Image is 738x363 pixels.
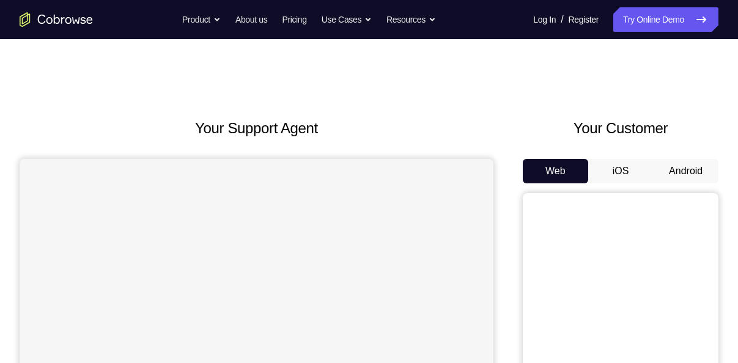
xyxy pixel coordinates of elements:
a: Go to the home page [20,12,93,27]
a: Try Online Demo [613,7,718,32]
h2: Your Customer [523,117,718,139]
button: iOS [588,159,654,183]
a: Log In [533,7,556,32]
a: Pricing [282,7,306,32]
h2: Your Support Agent [20,117,493,139]
button: Android [653,159,718,183]
a: Register [569,7,599,32]
button: Resources [386,7,436,32]
span: / [561,12,563,27]
a: About us [235,7,267,32]
button: Product [182,7,221,32]
button: Use Cases [322,7,372,32]
button: Web [523,159,588,183]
